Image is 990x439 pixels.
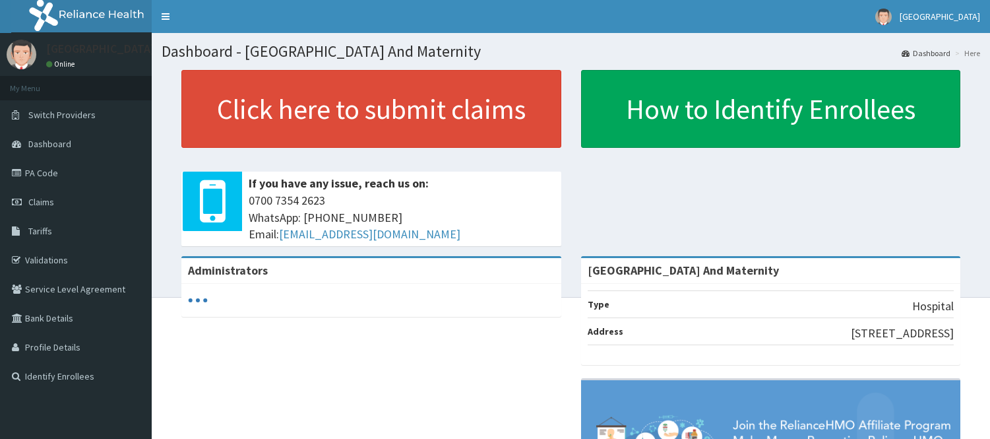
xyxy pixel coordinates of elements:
li: Here [952,48,980,59]
span: 0700 7354 2623 WhatsApp: [PHONE_NUMBER] Email: [249,192,555,243]
a: [EMAIL_ADDRESS][DOMAIN_NAME] [279,226,460,242]
b: Type [588,298,609,310]
a: Dashboard [902,48,950,59]
p: [STREET_ADDRESS] [851,325,954,342]
p: [GEOGRAPHIC_DATA] [46,43,155,55]
a: Click here to submit claims [181,70,561,148]
a: How to Identify Enrollees [581,70,961,148]
b: Address [588,325,623,337]
b: Administrators [188,263,268,278]
span: Tariffs [28,225,52,237]
h1: Dashboard - [GEOGRAPHIC_DATA] And Maternity [162,43,980,60]
span: [GEOGRAPHIC_DATA] [900,11,980,22]
span: Switch Providers [28,109,96,121]
strong: [GEOGRAPHIC_DATA] And Maternity [588,263,779,278]
img: User Image [7,40,36,69]
b: If you have any issue, reach us on: [249,176,429,191]
span: Claims [28,196,54,208]
span: Dashboard [28,138,71,150]
p: Hospital [912,298,954,315]
a: Online [46,59,78,69]
img: User Image [875,9,892,25]
svg: audio-loading [188,290,208,310]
